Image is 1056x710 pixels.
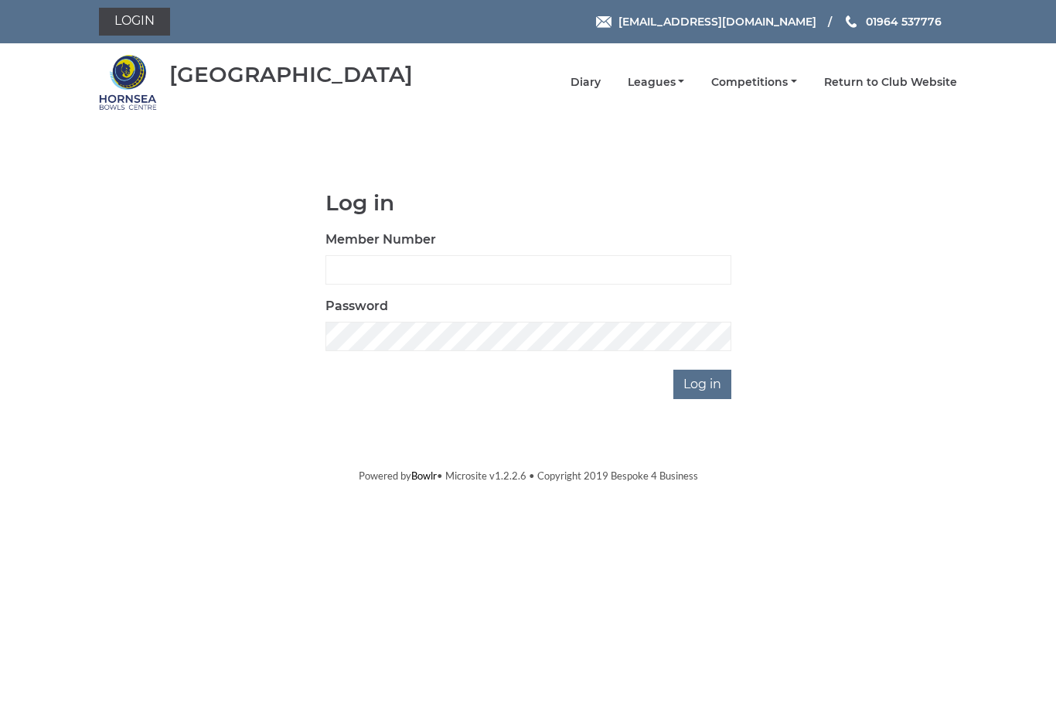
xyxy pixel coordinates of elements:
a: Diary [571,75,601,90]
img: Hornsea Bowls Centre [99,53,157,111]
span: [EMAIL_ADDRESS][DOMAIN_NAME] [618,15,816,29]
img: Email [596,16,611,28]
span: Powered by • Microsite v1.2.2.6 • Copyright 2019 Bespoke 4 Business [359,469,698,482]
a: Email [EMAIL_ADDRESS][DOMAIN_NAME] [596,13,816,30]
div: [GEOGRAPHIC_DATA] [169,63,413,87]
a: Return to Club Website [824,75,957,90]
img: Phone us [846,15,857,28]
a: Leagues [628,75,685,90]
label: Password [325,297,388,316]
a: Login [99,8,170,36]
span: 01964 537776 [866,15,942,29]
label: Member Number [325,230,436,249]
a: Bowlr [411,469,437,482]
h1: Log in [325,191,731,215]
a: Competitions [711,75,797,90]
a: Phone us 01964 537776 [843,13,942,30]
input: Log in [673,370,731,399]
